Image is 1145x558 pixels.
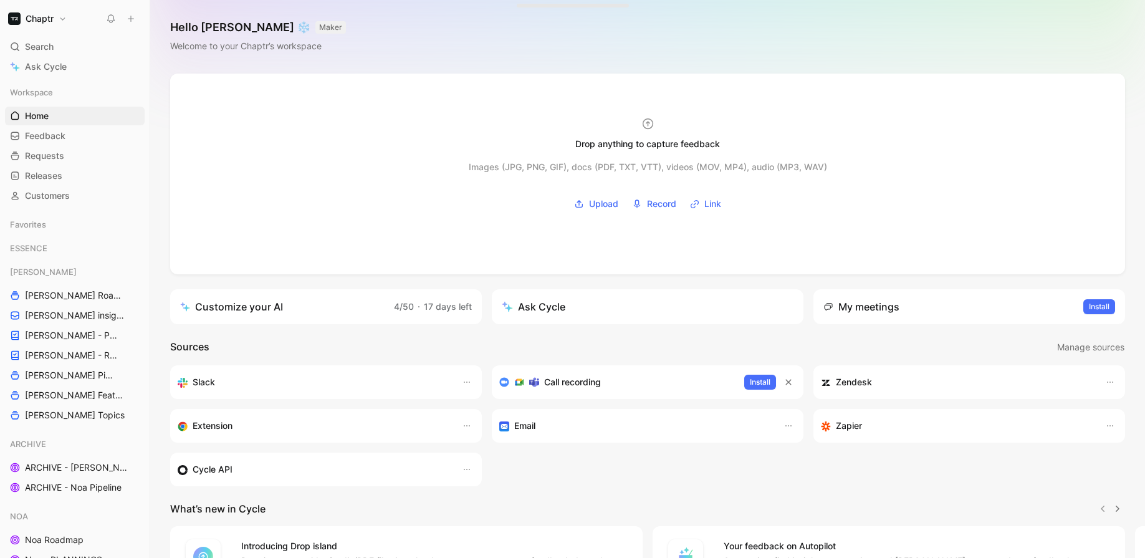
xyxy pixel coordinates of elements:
span: Workspace [10,86,53,99]
span: Home [25,110,49,122]
span: Ask Cycle [25,59,67,74]
div: Ask Cycle [502,299,565,314]
h3: Cycle API [193,462,232,477]
a: [PERSON_NAME] Features [5,386,145,405]
div: My meetings [823,299,899,314]
div: Workspace [5,83,145,102]
span: Install [1089,301,1109,313]
span: ARCHIVE - Noa Pipeline [25,481,122,494]
h3: Slack [193,375,215,390]
img: Chaptr [8,12,21,25]
span: NOA [10,510,28,522]
div: [PERSON_NAME][PERSON_NAME] Roadmap - open items[PERSON_NAME] insights[PERSON_NAME] - PLANNINGS[PE... [5,262,145,425]
a: [PERSON_NAME] Pipeline [5,366,145,385]
span: Customers [25,190,70,202]
span: [PERSON_NAME] Features [25,389,128,402]
a: Noa Roadmap [5,531,145,549]
div: Record & transcribe meetings from Zoom, Meet & Teams. [499,375,734,390]
span: [PERSON_NAME] - REFINEMENTS [25,349,121,362]
h3: Extension [193,418,232,433]
h3: Zapier [836,418,862,433]
h1: Chaptr [26,13,54,24]
span: [PERSON_NAME] Pipeline [25,369,116,382]
a: Ask Cycle [5,57,145,76]
span: Favorites [10,218,46,231]
button: ChaptrChaptr [5,10,70,27]
div: Forward emails to your feedback inbox [499,418,771,433]
button: Record [628,195,681,213]
span: [PERSON_NAME] [10,266,77,278]
div: ARCHIVEARCHIVE - [PERSON_NAME] PipelineARCHIVE - Noa Pipeline [5,435,145,497]
span: ESSENCE [10,242,47,254]
button: Install [1083,299,1115,314]
div: Sync customers & send feedback from custom sources. Get inspired by our favorite use case [178,462,449,477]
div: Welcome to your Chaptr’s workspace [170,39,346,54]
div: Capture feedback from thousands of sources with Zapier (survey results, recordings, sheets, etc). [821,418,1093,433]
span: [PERSON_NAME] - PLANNINGS [25,329,120,342]
div: Customize your AI [180,299,283,314]
div: Sync your customers, send feedback and get updates in Slack [178,375,449,390]
span: 4/50 [394,301,414,312]
span: Noa Roadmap [25,534,84,546]
span: Install [750,376,770,388]
h4: Your feedback on Autopilot [724,539,1110,554]
button: Install [744,375,776,390]
a: Customers [5,186,145,205]
span: Link [704,196,721,211]
span: ARCHIVE [10,438,46,450]
span: Releases [25,170,62,182]
a: [PERSON_NAME] insights [5,306,145,325]
div: Sync customers and create docs [821,375,1093,390]
span: ARCHIVE - [PERSON_NAME] Pipeline [25,461,131,474]
a: Releases [5,166,145,185]
a: [PERSON_NAME] Roadmap - open items [5,286,145,305]
span: Manage sources [1057,340,1124,355]
a: ARCHIVE - Noa Pipeline [5,478,145,497]
h4: Introducing Drop island [241,539,628,554]
h3: Email [514,418,535,433]
div: NOA [5,507,145,526]
a: ARCHIVE - [PERSON_NAME] Pipeline [5,458,145,477]
a: Home [5,107,145,125]
h3: Call recording [544,375,601,390]
span: [PERSON_NAME] Roadmap - open items [25,289,123,302]
a: [PERSON_NAME] - REFINEMENTS [5,346,145,365]
button: Manage sources [1056,339,1125,355]
div: Favorites [5,215,145,234]
div: ESSENCE [5,239,145,261]
a: Customize your AI4/50·17 days left [170,289,482,324]
a: Feedback [5,127,145,145]
div: ESSENCE [5,239,145,257]
div: Drop anything to capture feedback [575,137,720,152]
span: Upload [589,196,618,211]
div: Capture feedback from anywhere on the web [178,418,449,433]
span: Search [25,39,54,54]
span: Requests [25,150,64,162]
div: [PERSON_NAME] [5,262,145,281]
a: [PERSON_NAME] - PLANNINGS [5,326,145,345]
button: Ask Cycle [492,289,803,324]
span: 17 days left [424,301,472,312]
div: Search [5,37,145,56]
button: MAKER [315,21,346,34]
div: ARCHIVE [5,435,145,453]
span: [PERSON_NAME] Topics [25,409,125,421]
div: Images (JPG, PNG, GIF), docs (PDF, TXT, VTT), videos (MOV, MP4), audio (MP3, WAV) [469,160,827,175]
span: [PERSON_NAME] insights [25,309,127,322]
a: [PERSON_NAME] Topics [5,406,145,425]
a: Requests [5,147,145,165]
h2: What’s new in Cycle [170,501,266,516]
h2: Sources [170,339,209,355]
span: Feedback [25,130,65,142]
button: Upload [570,195,623,213]
button: Link [686,195,726,213]
h3: Zendesk [836,375,872,390]
span: · [418,301,420,312]
span: Record [647,196,676,211]
h1: Hello [PERSON_NAME] ❄️ [170,20,346,35]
